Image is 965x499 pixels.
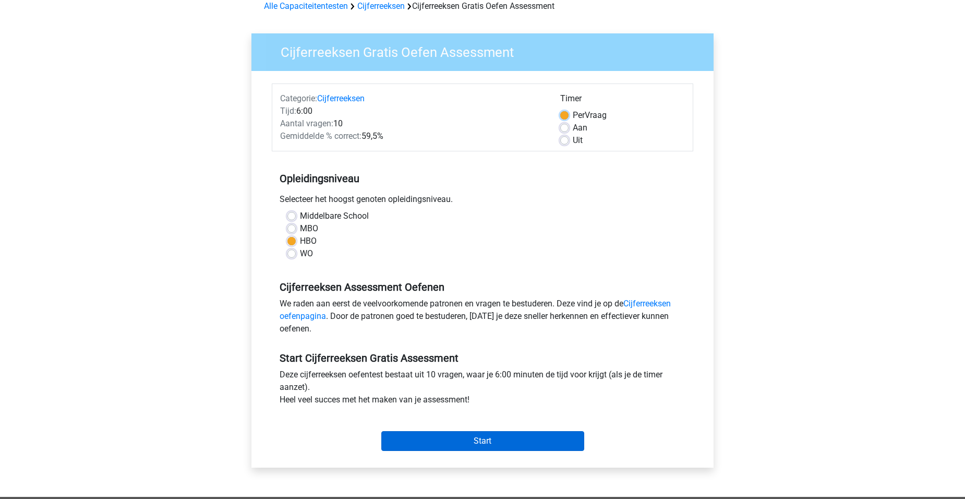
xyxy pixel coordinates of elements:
[560,92,685,109] div: Timer
[272,105,552,117] div: 6:00
[272,130,552,142] div: 59,5%
[280,281,685,293] h5: Cijferreeksen Assessment Oefenen
[573,109,607,122] label: Vraag
[280,106,296,116] span: Tijd:
[268,40,706,61] h3: Cijferreeksen Gratis Oefen Assessment
[573,122,587,134] label: Aan
[317,93,365,103] a: Cijferreeksen
[573,134,583,147] label: Uit
[300,247,313,260] label: WO
[357,1,405,11] a: Cijferreeksen
[272,117,552,130] div: 10
[381,431,584,451] input: Start
[272,369,693,410] div: Deze cijferreeksen oefentest bestaat uit 10 vragen, waar je 6:00 minuten de tijd voor krijgt (als...
[272,298,693,339] div: We raden aan eerst de veelvoorkomende patronen en vragen te bestuderen. Deze vind je op de . Door...
[573,110,585,120] span: Per
[300,222,318,235] label: MBO
[300,210,369,222] label: Middelbare School
[280,93,317,103] span: Categorie:
[264,1,348,11] a: Alle Capaciteitentesten
[300,235,317,247] label: HBO
[280,352,685,364] h5: Start Cijferreeksen Gratis Assessment
[272,193,693,210] div: Selecteer het hoogst genoten opleidingsniveau.
[280,131,361,141] span: Gemiddelde % correct:
[280,168,685,189] h5: Opleidingsniveau
[280,118,333,128] span: Aantal vragen:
